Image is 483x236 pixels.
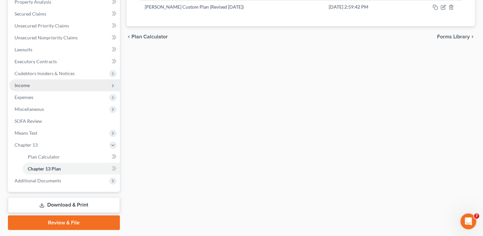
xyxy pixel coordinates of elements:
[15,11,46,17] span: Secured Claims
[15,130,37,136] span: Means Test
[9,56,120,68] a: Executory Contracts
[9,32,120,44] a: Unsecured Nonpriority Claims
[8,215,120,230] a: Review & File
[15,118,42,124] span: SOFA Review
[470,34,475,39] i: chevron_right
[28,166,61,171] span: Chapter 13 Plan
[9,20,120,32] a: Unsecured Priority Claims
[28,154,60,160] span: Plan Calculator
[15,23,69,28] span: Unsecured Priority Claims
[15,47,32,52] span: Lawsuits
[15,71,75,76] span: Codebtors Insiders & Notices
[22,151,120,163] a: Plan Calculator
[127,34,168,39] button: chevron_left Plan Calculator
[437,34,470,39] span: Forms Library
[140,0,323,13] td: [PERSON_NAME] Custom Plan (Revised [DATE])
[461,213,476,229] iframe: Intercom live chat
[15,94,33,100] span: Expenses
[15,82,30,88] span: Income
[9,115,120,127] a: SOFA Review
[15,59,57,64] span: Executory Contracts
[15,35,78,40] span: Unsecured Nonpriority Claims
[9,8,120,20] a: Secured Claims
[127,34,132,39] i: chevron_left
[437,34,475,39] button: Forms Library chevron_right
[15,178,61,183] span: Additional Documents
[474,213,479,219] span: 7
[15,142,38,148] span: Chapter 13
[15,106,44,112] span: Miscellaneous
[132,34,168,39] span: Plan Calculator
[8,197,120,213] a: Download & Print
[22,163,120,175] a: Chapter 13 Plan
[323,0,406,13] td: [DATE] 2:59:42 PM
[9,44,120,56] a: Lawsuits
